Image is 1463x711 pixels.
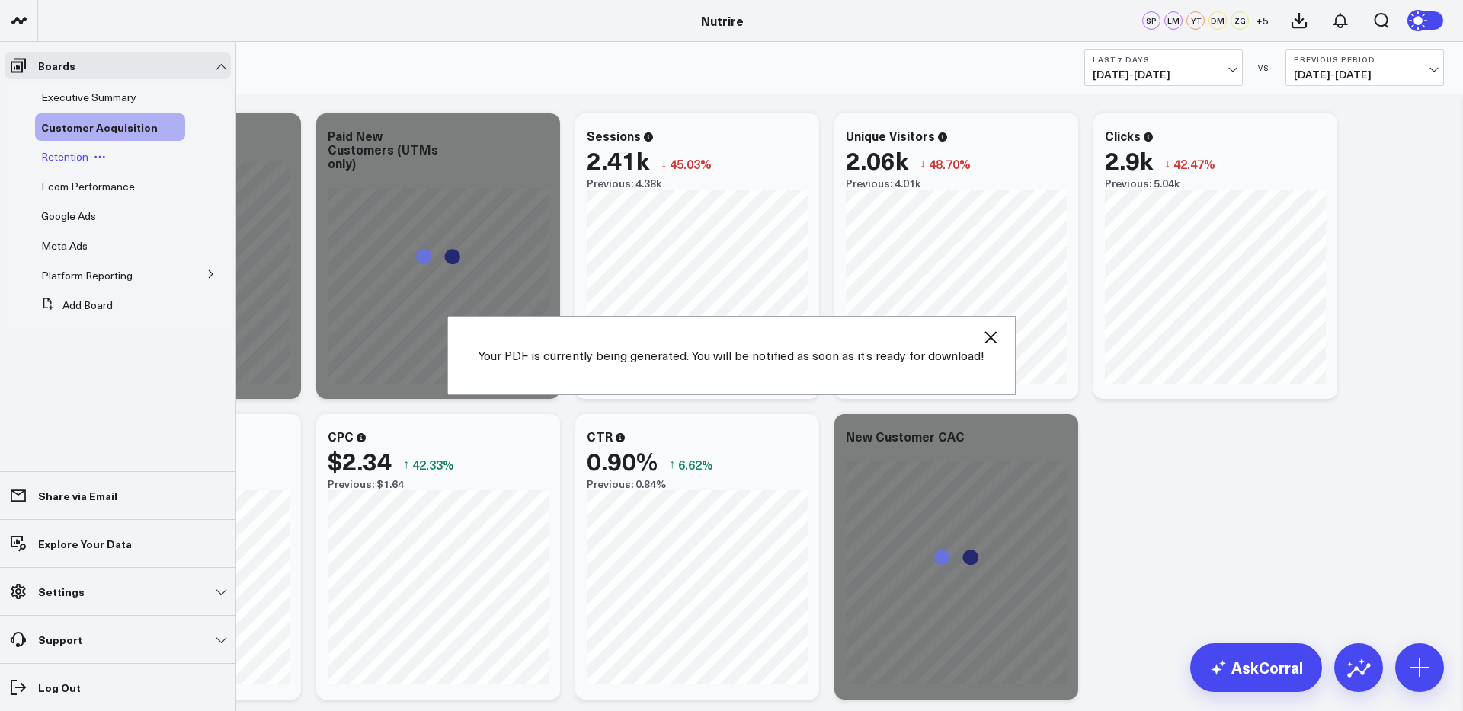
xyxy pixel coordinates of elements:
span: ↓ [920,154,926,174]
span: Retention [41,149,88,164]
div: Previous: 0.84% [587,478,808,490]
span: Customer Acquisition [41,120,158,135]
p: Log Out [38,681,81,693]
div: Previous: 4.38k [587,177,808,190]
span: 48.70% [929,155,971,172]
div: Unique Visitors [846,127,935,144]
div: Previous: $1.64 [328,478,549,490]
span: ↓ [661,154,667,174]
button: Add Board [35,292,113,319]
a: Retention [41,151,88,163]
a: Platform Reporting [41,269,133,282]
p: Explore Your Data [38,537,132,550]
p: Support [38,633,82,646]
a: Nutrire [701,12,744,29]
div: Clicks [1105,127,1141,144]
a: Ecom Performance [41,180,135,193]
p: Your PDF is currently being generated. You will be notified as soon as it’s ready for download! [479,347,984,364]
span: Ecom Performance [41,179,135,193]
div: Previous: 4.01k [846,177,1067,190]
span: ↑ [669,454,675,474]
span: 42.33% [412,456,454,473]
span: Google Ads [41,209,96,223]
div: DM [1208,11,1227,30]
a: Executive Summary [41,91,136,104]
b: Last 7 Days [1093,55,1234,64]
span: Platform Reporting [41,268,133,282]
b: Previous Period [1294,55,1436,64]
a: Google Ads [41,210,96,222]
span: Meta Ads [41,238,88,253]
a: AskCorral [1190,643,1322,692]
span: 45.03% [670,155,712,172]
div: New Customer CAC [846,428,965,445]
span: Executive Summary [41,90,136,104]
div: CPC [328,428,354,445]
div: ZG [1231,11,1249,30]
div: 0.90% [587,447,658,474]
a: Log Out [5,674,231,701]
a: Customer Acquisition [41,121,158,133]
div: YT [1186,11,1205,30]
span: ↓ [1164,154,1170,174]
span: [DATE] - [DATE] [1294,69,1436,81]
div: Sessions [587,127,641,144]
a: Meta Ads [41,240,88,252]
span: ↑ [403,454,409,474]
div: LM [1164,11,1183,30]
div: Paid New Customers (UTMs only) [328,127,438,171]
div: 2.41k [587,146,649,174]
div: 2.9k [1105,146,1153,174]
span: + 5 [1256,15,1269,26]
div: CTR [587,428,613,445]
button: Previous Period[DATE]-[DATE] [1285,49,1444,86]
div: Previous: 5.04k [1105,177,1326,190]
p: Boards [38,59,75,72]
div: SP [1142,11,1160,30]
div: VS [1250,63,1278,72]
button: +5 [1253,11,1271,30]
span: 6.62% [678,456,713,473]
p: Settings [38,585,85,598]
div: $2.34 [328,447,392,474]
span: 42.47% [1173,155,1215,172]
button: Last 7 Days[DATE]-[DATE] [1084,49,1243,86]
span: [DATE] - [DATE] [1093,69,1234,81]
p: Share via Email [38,489,117,502]
div: 2.06k [846,146,908,174]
